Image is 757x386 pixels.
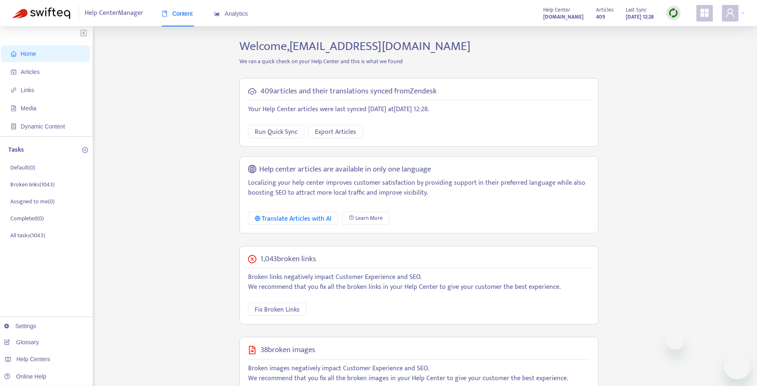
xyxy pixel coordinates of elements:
[10,180,54,189] p: Broken links ( 1043 )
[233,57,605,66] p: We ran a quick check on your Help Center and this is what we found
[4,373,46,380] a: Online Help
[11,105,17,111] span: file-image
[255,305,300,315] span: Fix Broken Links
[248,87,256,95] span: cloud-sync
[21,105,36,112] span: Media
[725,8,735,18] span: user
[315,127,356,137] span: Export Articles
[626,5,647,14] span: Last Sync
[214,10,248,17] span: Analytics
[355,214,383,223] span: Learn More
[255,214,332,224] div: Translate Articles with AI
[85,5,143,21] span: Help Center Manager
[248,105,590,114] p: Your Help Center articles were last synced [DATE] at [DATE] 12:28 .
[248,346,256,354] span: file-image
[17,356,50,362] span: Help Centers
[724,353,750,379] iframe: Button to launch messaging window
[248,125,304,138] button: Run Quick Sync
[248,178,590,198] p: Localizing your help center improves customer satisfaction by providing support in their preferre...
[308,125,363,138] button: Export Articles
[8,145,24,155] p: Tasks
[700,8,710,18] span: appstore
[260,255,316,264] h5: 1,043 broken links
[626,12,654,21] strong: [DATE] 12:28
[11,87,17,93] span: link
[162,11,168,17] span: book
[21,69,40,75] span: Articles
[260,87,437,96] h5: 409 articles and their translations synced from Zendesk
[21,50,36,57] span: Home
[214,11,220,17] span: area-chart
[239,36,471,57] span: Welcome, [EMAIL_ADDRESS][DOMAIN_NAME]
[248,255,256,263] span: close-circle
[11,51,17,57] span: home
[10,197,54,206] p: Assigned to me ( 0 )
[667,332,684,350] iframe: Close message
[248,364,590,384] p: Broken images negatively impact Customer Experience and SEO. We recommend that you fix all the br...
[82,147,88,153] span: plus-circle
[11,124,17,129] span: container
[4,323,36,329] a: Settings
[248,303,306,316] button: Fix Broken Links
[21,87,34,93] span: Links
[21,123,65,130] span: Dynamic Content
[596,12,605,21] strong: 409
[248,212,338,225] button: Translate Articles with AI
[4,339,39,345] a: Glossary
[248,272,590,292] p: Broken links negatively impact Customer Experience and SEO. We recommend that you fix all the bro...
[342,212,389,225] a: Learn More
[259,165,431,174] h5: Help center articles are available in only one language
[10,231,45,240] p: All tasks ( 1043 )
[668,8,679,18] img: sync.dc5367851b00ba804db3.png
[12,7,70,19] img: Swifteq
[543,5,570,14] span: Help Center
[10,214,44,223] p: Completed ( 0 )
[596,5,613,14] span: Articles
[11,69,17,75] span: account-book
[260,345,315,355] h5: 38 broken images
[162,10,193,17] span: Content
[255,127,298,137] span: Run Quick Sync
[543,12,584,21] a: [DOMAIN_NAME]
[248,165,256,174] span: global
[10,163,35,172] p: Default ( 0 )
